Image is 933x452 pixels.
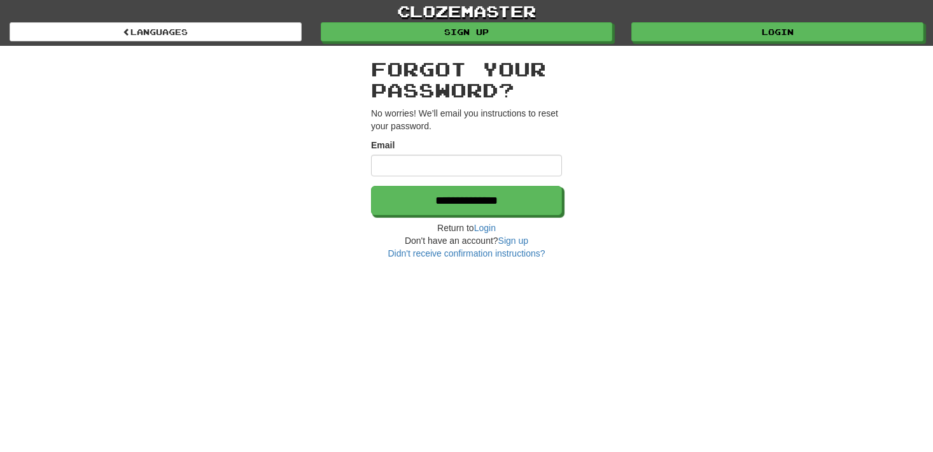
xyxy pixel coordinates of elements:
[371,222,562,260] div: Return to Don't have an account?
[321,22,613,41] a: Sign up
[10,22,302,41] a: Languages
[631,22,923,41] a: Login
[388,248,545,258] a: Didn't receive confirmation instructions?
[371,139,395,152] label: Email
[371,59,562,101] h2: Forgot your password?
[498,236,528,246] a: Sign up
[371,107,562,132] p: No worries! We’ll email you instructions to reset your password.
[474,223,496,233] a: Login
